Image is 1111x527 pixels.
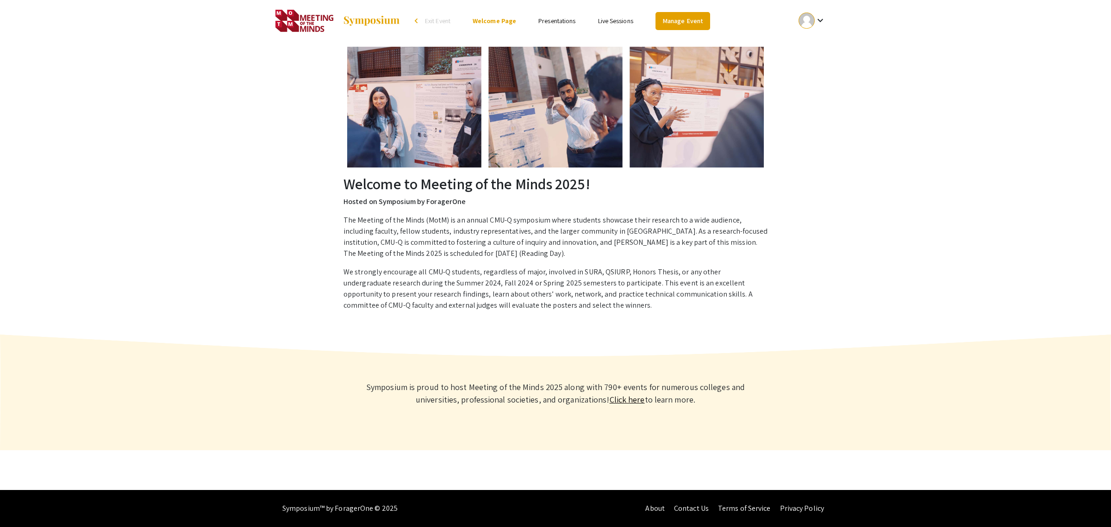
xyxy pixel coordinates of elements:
[356,381,755,406] p: Symposium is proud to host Meeting of the Minds 2025 along with 790+ events for numerous colleges...
[789,10,836,31] button: Expand account dropdown
[275,9,400,32] a: Meeting of the Minds 2025
[343,196,768,207] p: Hosted on Symposium by ForagerOne
[343,215,768,259] p: The Meeting of the Minds (MotM) is an annual CMU-Q symposium where students showcase their resear...
[282,490,398,527] div: Symposium™ by ForagerOne © 2025
[718,503,771,513] a: Terms of Service
[343,267,768,311] p: We strongly encourage all CMU-Q students, regardless of major, involved in SURA, QSIURP, Honors T...
[815,15,826,26] mat-icon: Expand account dropdown
[610,394,645,405] a: Learn more about Symposium
[655,12,710,30] a: Manage Event
[415,18,420,24] div: arrow_back_ios
[425,17,450,25] span: Exit Event
[538,17,575,25] a: Presentations
[275,9,333,32] img: Meeting of the Minds 2025
[780,503,824,513] a: Privacy Policy
[598,17,633,25] a: Live Sessions
[645,503,665,513] a: About
[7,485,39,520] iframe: Chat
[343,175,768,192] h2: Welcome to Meeting of the Minds 2025!
[347,47,764,167] img: Meeting of the Minds 2025
[473,17,516,25] a: Welcome Page
[343,15,400,26] img: Symposium by ForagerOne
[674,503,709,513] a: Contact Us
